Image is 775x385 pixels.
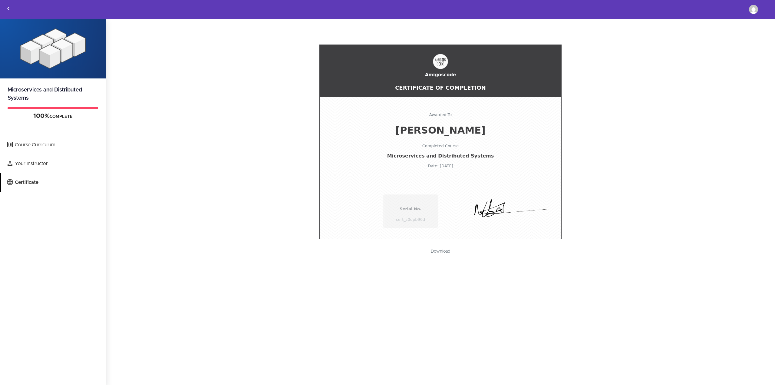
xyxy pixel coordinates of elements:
a: Certificate [1,173,106,192]
img: dFmPLUdkRkiJCYJexVhy_amigoscode.png [433,54,448,69]
a: Back to courses [0,0,17,18]
span: Certificate Of Completion [332,85,549,91]
div: COMPLETE [8,112,98,120]
span: Awarded To [323,112,558,117]
span: Serial No. [389,207,432,211]
span: [PERSON_NAME] [323,124,558,136]
span: cert_z0dpb90d [389,217,432,222]
a: Course Curriculum [1,136,106,154]
span: 100% [33,113,50,119]
img: r.pissarra91@gmail.com [749,5,758,14]
span: Date: [DATE] [323,164,558,168]
span: Completed Course [323,144,558,148]
a: Your Instructor [1,154,106,173]
span: Amigoscode [332,72,549,78]
a: Download [425,246,456,257]
img: 3ZHvgvPoSMaA1n0XZsal_signature.png [461,193,549,229]
svg: Back to courses [5,5,12,12]
span: Microservices and Distributed Systems [323,153,558,159]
